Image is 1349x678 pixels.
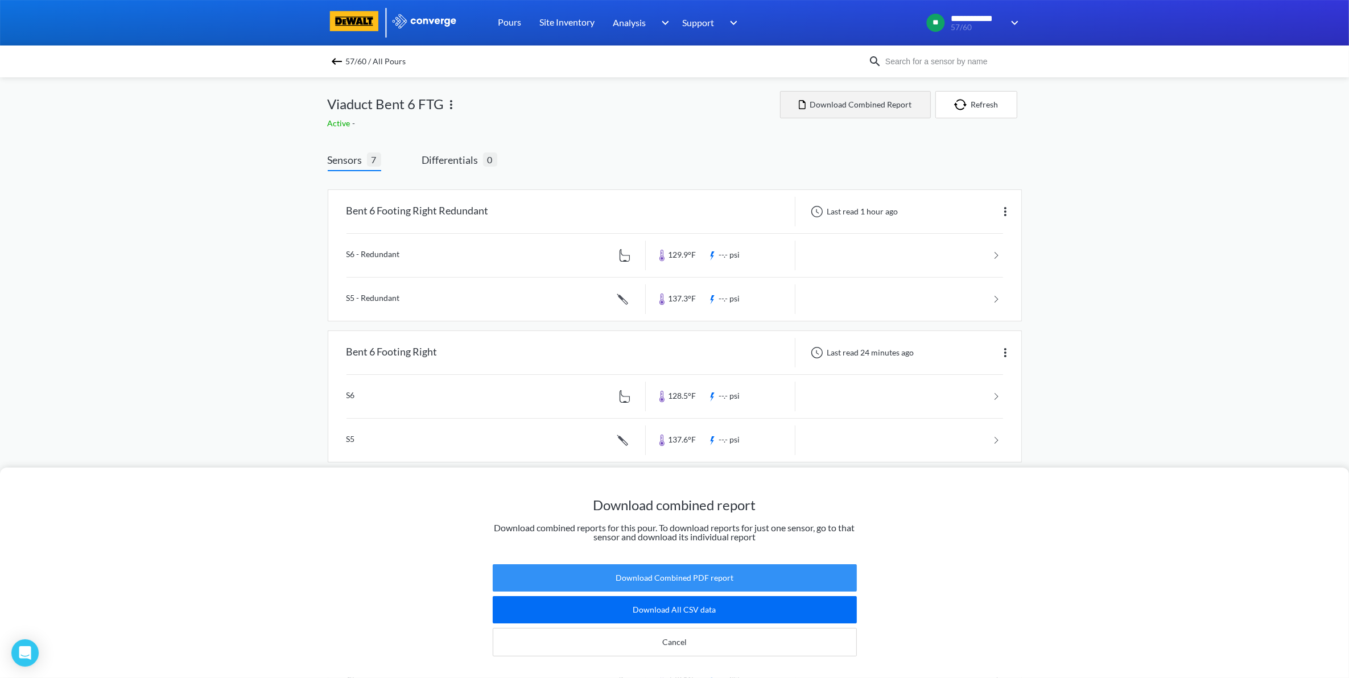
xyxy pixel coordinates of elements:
[868,55,882,68] img: icon-search.svg
[391,14,457,28] img: logo_ewhite.svg
[346,53,406,69] span: 57/60 / All Pours
[951,23,1003,32] span: 57/60
[1004,16,1022,30] img: downArrow.svg
[683,15,715,30] span: Support
[723,16,741,30] img: downArrow.svg
[654,16,672,30] img: downArrow.svg
[882,55,1020,68] input: Search for a sensor by name
[11,639,39,667] div: Open Intercom Messenger
[493,523,857,541] p: Download combined reports for this pour. To download reports for just one sensor, go to that sens...
[493,496,857,514] h1: Download combined report
[330,55,344,68] img: backspace.svg
[493,628,857,656] button: Cancel
[493,564,857,592] button: Download Combined PDF report
[613,15,646,30] span: Analysis
[493,596,857,623] button: Download All CSV data
[328,11,381,31] img: logo-dewalt.svg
